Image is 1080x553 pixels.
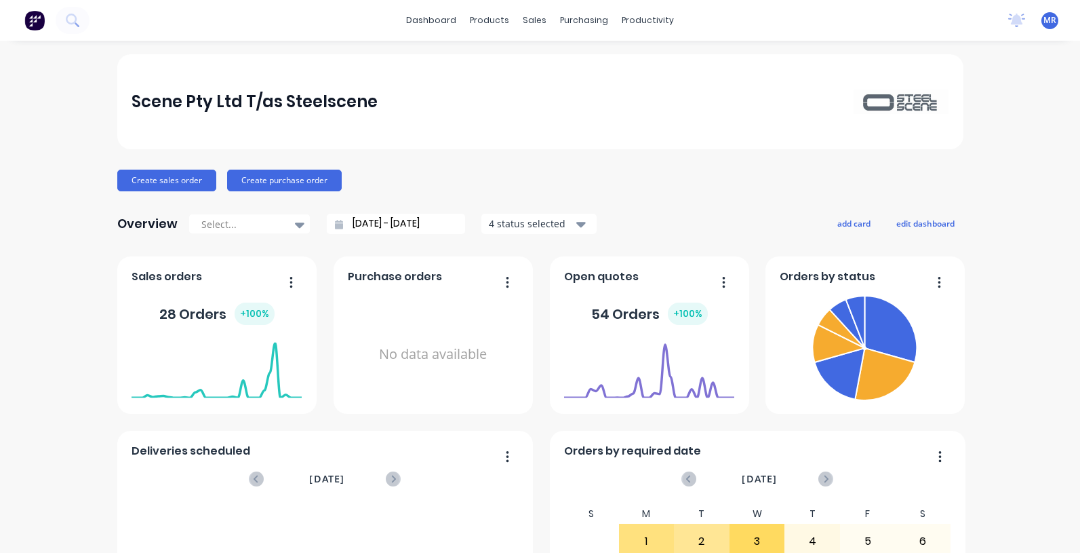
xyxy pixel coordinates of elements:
span: Orders by status [780,269,875,285]
div: S [563,504,619,524]
div: 54 Orders [591,303,708,325]
span: MR [1043,14,1056,26]
div: No data available [348,290,518,419]
span: Purchase orders [348,269,442,285]
a: dashboard [399,10,463,31]
button: edit dashboard [887,214,963,232]
button: add card [828,214,879,232]
div: + 100 % [235,303,275,325]
button: Create sales order [117,170,216,191]
div: products [463,10,516,31]
div: S [895,504,951,524]
div: F [840,504,896,524]
div: sales [516,10,553,31]
span: [DATE] [742,472,777,487]
div: Scene Pty Ltd T/as Steelscene [132,88,378,115]
span: Sales orders [132,269,202,285]
button: 4 status selected [481,214,597,234]
div: W [729,504,785,524]
span: Open quotes [564,269,639,285]
div: 4 status selected [489,216,574,231]
div: M [619,504,675,524]
div: T [674,504,729,524]
button: Create purchase order [227,170,342,191]
div: productivity [615,10,681,31]
img: Factory [24,10,45,31]
div: Overview [117,210,178,237]
img: Scene Pty Ltd T/as Steelscene [854,90,948,113]
div: purchasing [553,10,615,31]
div: T [784,504,840,524]
div: + 100 % [668,303,708,325]
div: 28 Orders [159,303,275,325]
span: [DATE] [309,472,344,487]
